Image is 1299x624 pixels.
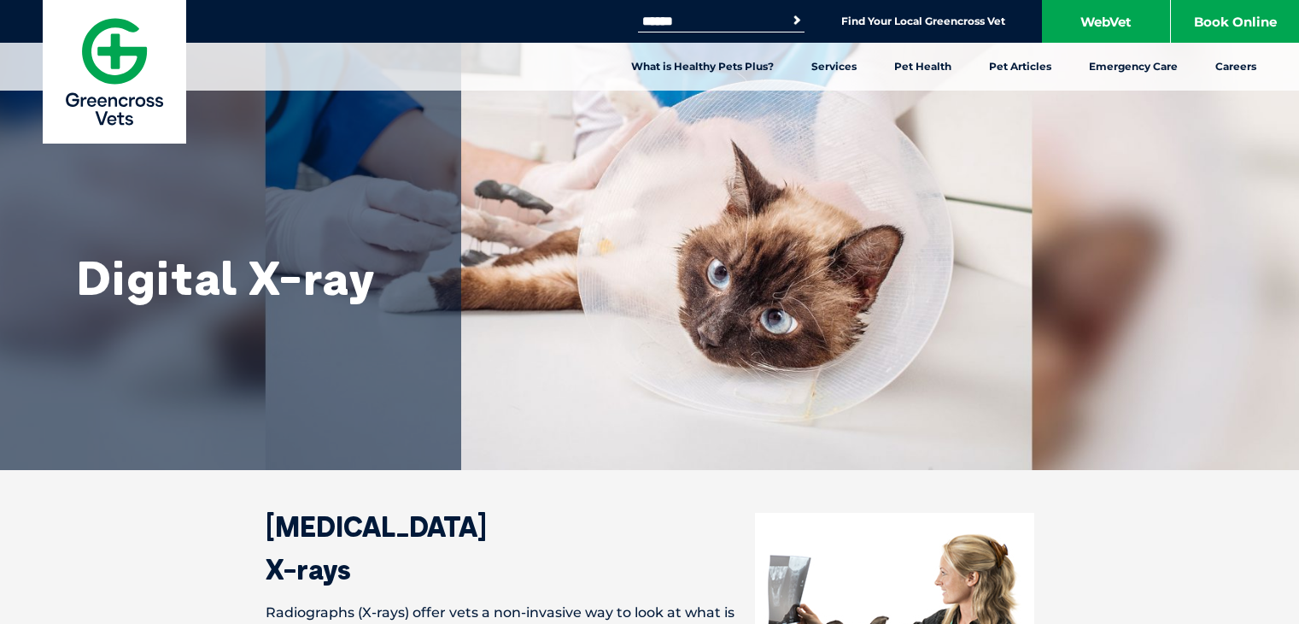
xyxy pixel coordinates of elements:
a: Pet Articles [970,43,1070,91]
a: What is Healthy Pets Plus? [612,43,793,91]
h2: X-rays [206,556,1094,583]
a: Pet Health [875,43,970,91]
h1: Digital X-ray [77,252,418,303]
h2: [MEDICAL_DATA] [206,513,1094,540]
a: Emergency Care [1070,43,1197,91]
a: Services [793,43,875,91]
button: Search [788,12,805,29]
a: Careers [1197,43,1275,91]
a: Find Your Local Greencross Vet [841,15,1005,28]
